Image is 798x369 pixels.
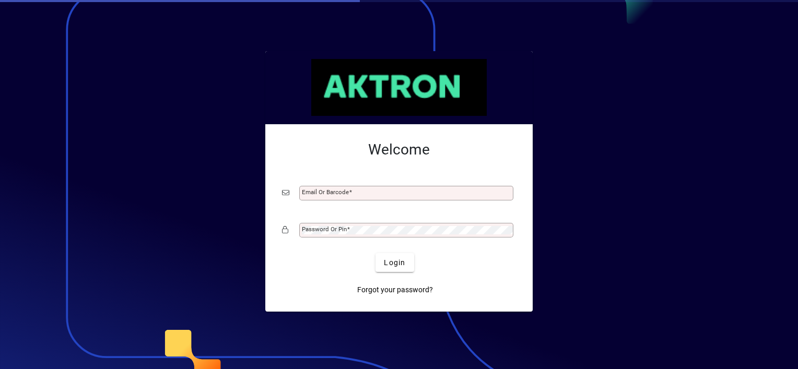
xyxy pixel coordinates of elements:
[353,280,437,299] a: Forgot your password?
[302,225,347,233] mat-label: Password or Pin
[384,257,405,268] span: Login
[375,253,414,272] button: Login
[302,188,349,196] mat-label: Email or Barcode
[282,141,516,159] h2: Welcome
[357,284,433,295] span: Forgot your password?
